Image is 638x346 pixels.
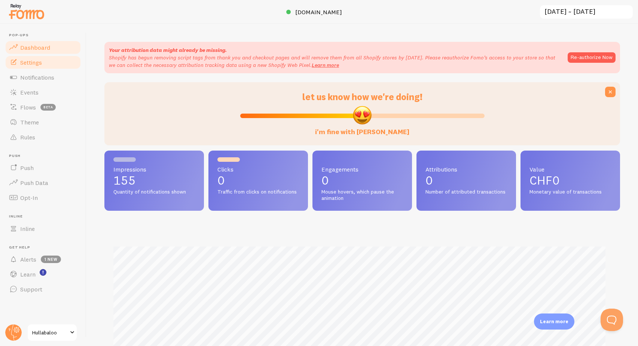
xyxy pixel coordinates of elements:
[302,91,422,102] span: let us know how we're doing!
[27,324,77,342] a: Hullabaloo
[113,174,195,186] p: 155
[41,256,61,263] span: 1 new
[4,100,82,115] a: Flows beta
[4,70,82,85] a: Notifications
[534,313,574,330] div: Learn more
[113,166,195,172] span: Impressions
[4,40,82,55] a: Dashboard
[529,166,611,172] span: Value
[217,189,299,195] span: Traffic from clicks on notifications
[20,285,42,293] span: Support
[20,89,39,96] span: Events
[20,133,35,141] span: Rules
[20,271,36,278] span: Learn
[20,118,39,126] span: Theme
[4,115,82,130] a: Theme
[4,282,82,297] a: Support
[9,154,82,158] span: Push
[4,267,82,282] a: Learn
[4,175,82,190] a: Push Data
[529,189,611,195] span: Monetary value of transactions
[20,179,48,186] span: Push Data
[568,52,616,63] button: Re-authorize Now
[32,328,68,337] span: Hullabaloo
[540,318,568,325] p: Learn more
[315,120,409,136] label: i'm fine with [PERSON_NAME]
[4,130,82,145] a: Rules
[425,174,507,186] p: 0
[312,62,339,68] a: Learn more
[321,189,403,202] span: Mouse hovers, which pause the animation
[4,252,82,267] a: Alerts 1 new
[109,47,227,53] strong: Your attribution data might already be missing.
[20,256,36,263] span: Alerts
[9,214,82,219] span: Inline
[20,44,50,51] span: Dashboard
[20,225,35,232] span: Inline
[9,245,82,250] span: Get Help
[425,189,507,195] span: Number of attributed transactions
[20,164,34,172] span: Push
[529,173,560,188] span: CHF0
[4,55,82,70] a: Settings
[321,166,403,172] span: Engagements
[109,54,560,69] p: Shopify has begun removing script tags from thank you and checkout pages and will remove them fro...
[20,194,38,201] span: Opt-In
[8,2,45,21] img: fomo-relay-logo-orange.svg
[601,309,623,331] iframe: Help Scout Beacon - Open
[4,221,82,236] a: Inline
[352,105,372,125] img: emoji.png
[20,59,42,66] span: Settings
[20,104,36,111] span: Flows
[113,189,195,195] span: Quantity of notifications shown
[4,85,82,100] a: Events
[217,174,299,186] p: 0
[40,104,56,111] span: beta
[321,174,403,186] p: 0
[4,190,82,205] a: Opt-In
[20,74,54,81] span: Notifications
[425,166,507,172] span: Attributions
[9,33,82,38] span: Pop-ups
[4,160,82,175] a: Push
[217,166,299,172] span: Clicks
[40,269,46,276] svg: <p>Watch New Feature Tutorials!</p>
